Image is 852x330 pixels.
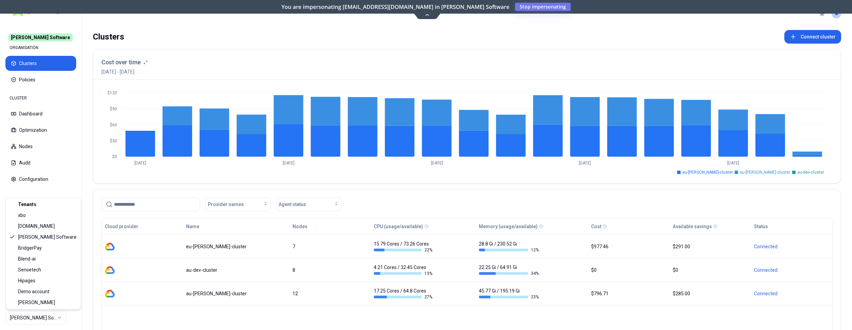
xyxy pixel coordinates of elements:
[18,245,42,251] span: BridgerPay
[18,277,35,284] span: Hipages
[18,234,77,240] span: [PERSON_NAME] Software
[18,288,49,295] span: Demo account
[7,199,79,210] div: Tenants
[18,299,55,306] span: [PERSON_NAME]
[18,266,41,273] span: Sensetech
[18,223,55,230] span: [DOMAIN_NAME]
[18,255,36,262] span: Blend-ai
[18,212,26,219] span: xbo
